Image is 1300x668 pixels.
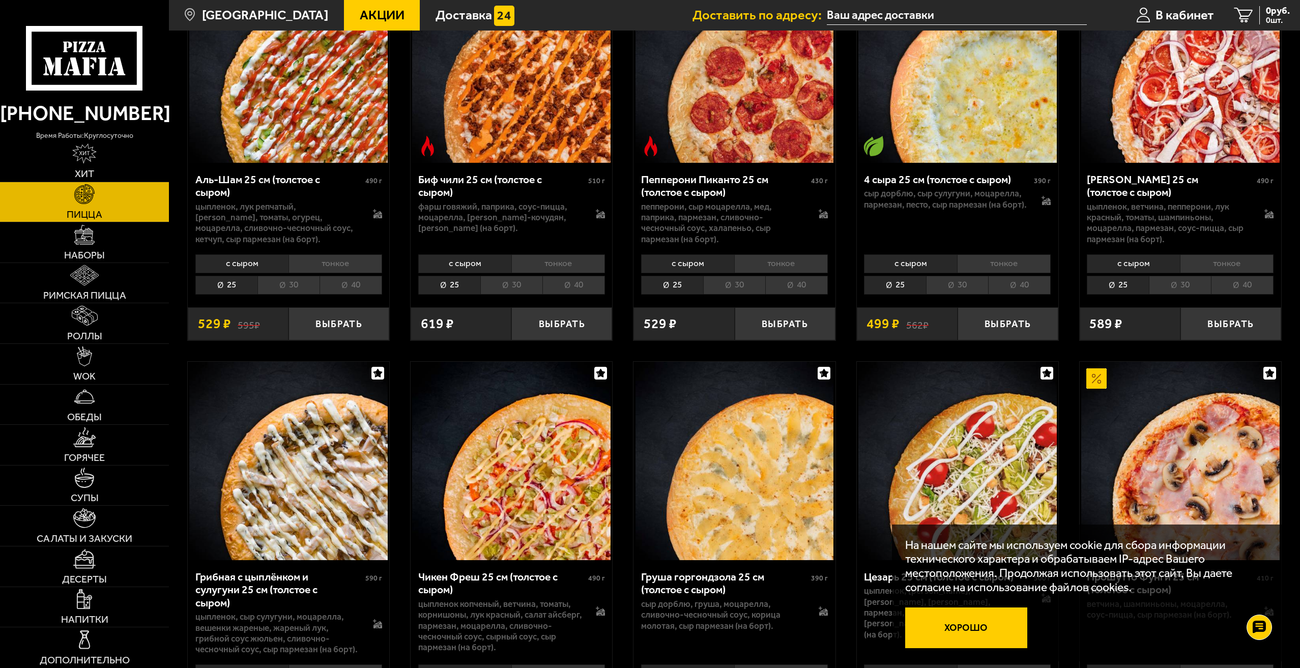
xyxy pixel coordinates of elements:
[864,276,926,295] li: 25
[926,276,988,295] li: 30
[633,362,835,560] a: Груша горгондзола 25 см (толстое с сыром)
[1087,276,1149,295] li: 25
[62,574,107,585] span: Десерты
[195,276,257,295] li: 25
[641,254,734,273] li: с сыром
[511,307,612,340] button: Выбрать
[641,570,808,596] div: Груша горгондзола 25 см (толстое с сыром)
[43,291,126,301] span: Римская пицца
[64,250,105,260] span: Наборы
[418,276,480,295] li: 25
[320,276,382,295] li: 40
[1180,307,1281,340] button: Выбрать
[1266,16,1290,24] span: 0 шт.
[1081,362,1280,560] img: Прошутто Фунги 25 см (толстое с сыром)
[189,362,388,560] img: Грибная с цыплёнком и сулугуни 25 см (толстое с сыром)
[1257,177,1274,185] span: 490 г
[195,254,288,273] li: с сыром
[365,177,382,185] span: 490 г
[858,362,1057,560] img: Цезарь 25 см (толстое с сыром)
[75,169,94,179] span: Хит
[73,371,96,382] span: WOK
[1149,276,1211,295] li: 30
[1087,254,1180,273] li: с сыром
[635,362,834,560] img: Груша горгондзола 25 см (толстое с сыром)
[864,188,1028,210] p: сыр дорблю, сыр сулугуни, моцарелла, пармезан, песто, сыр пармезан (на борт).
[703,276,765,295] li: 30
[67,331,102,341] span: Роллы
[288,307,389,340] button: Выбрать
[1087,201,1251,245] p: цыпленок, ветчина, пепперони, лук красный, томаты, шампиньоны, моцарелла, пармезан, соус-пицца, с...
[735,307,835,340] button: Выбрать
[765,276,828,295] li: 40
[957,254,1051,273] li: тонкое
[641,276,703,295] li: 25
[411,362,612,560] a: Чикен Фреш 25 см (толстое с сыром)
[864,586,1028,640] p: цыпленок, [PERSON_NAME], [PERSON_NAME], [PERSON_NAME], пармезан, сливочно-чесночный соус, [PERSON...
[418,570,586,596] div: Чикен Фреш 25 см (толстое с сыром)
[863,136,884,156] img: Вегетарианское блюдо
[1080,362,1281,560] a: АкционныйПрошутто Фунги 25 см (толстое с сыром)
[1266,6,1290,16] span: 0 руб.
[692,9,827,22] span: Доставить по адресу:
[257,276,320,295] li: 30
[418,173,586,199] div: Биф чили 25 см (толстое с сыром)
[37,534,132,544] span: Салаты и закуски
[1155,9,1214,22] span: В кабинет
[198,317,231,331] span: 529 ₽
[202,9,328,22] span: [GEOGRAPHIC_DATA]
[1034,177,1051,185] span: 390 г
[195,201,359,245] p: цыпленок, лук репчатый, [PERSON_NAME], томаты, огурец, моцарелла, сливочно-чесночный соус, кетчуп...
[61,615,108,625] span: Напитки
[1180,254,1274,273] li: тонкое
[641,173,808,199] div: Пепперони Пиканто 25 см (толстое с сыром)
[436,9,492,22] span: Доставка
[71,493,99,503] span: Супы
[511,254,605,273] li: тонкое
[421,317,454,331] span: 619 ₽
[188,362,389,560] a: Грибная с цыплёнком и сулугуни 25 см (толстое с сыром)
[864,254,957,273] li: с сыром
[1089,317,1122,331] span: 589 ₽
[360,9,405,22] span: Акции
[195,570,363,609] div: Грибная с цыплёнком и сулугуни 25 см (толстое с сыром)
[67,210,102,220] span: Пицца
[811,574,828,583] span: 390 г
[644,317,677,331] span: 529 ₽
[365,574,382,583] span: 590 г
[238,317,260,331] s: 595 ₽
[40,655,130,665] span: Дополнительно
[418,136,438,156] img: Острое блюдо
[288,254,382,273] li: тонкое
[1087,173,1254,199] div: [PERSON_NAME] 25 см (толстое с сыром)
[864,570,1031,584] div: Цезарь 25 см (толстое с сыром)
[418,201,582,234] p: фарш говяжий, паприка, соус-пицца, моцарелла, [PERSON_NAME]-кочудян, [PERSON_NAME] (на борт).
[641,136,661,156] img: Острое блюдо
[67,412,102,422] span: Обеды
[905,538,1262,594] p: На нашем сайте мы используем cookie для сбора информации технического характера и обрабатываем IP...
[418,599,582,653] p: цыпленок копченый, ветчина, томаты, корнишоны, лук красный, салат айсберг, пармезан, моцарелла, с...
[494,6,514,26] img: 15daf4d41897b9f0e9f617042186c801.svg
[195,173,363,199] div: Аль-Шам 25 см (толстое с сыром)
[988,276,1051,295] li: 40
[641,201,805,245] p: пепперони, сыр Моцарелла, мед, паприка, пармезан, сливочно-чесночный соус, халапеньо, сыр пармеза...
[905,607,1027,648] button: Хорошо
[906,317,929,331] s: 562 ₽
[866,317,900,331] span: 499 ₽
[480,276,542,295] li: 30
[418,254,511,273] li: с сыром
[542,276,605,295] li: 40
[588,177,605,185] span: 510 г
[641,599,805,631] p: сыр дорблю, груша, моцарелла, сливочно-чесночный соус, корица молотая, сыр пармезан (на борт).
[1086,368,1107,389] img: Акционный
[827,6,1087,25] input: Ваш адрес доставки
[412,362,611,560] img: Чикен Фреш 25 см (толстое с сыром)
[195,612,359,655] p: цыпленок, сыр сулугуни, моцарелла, вешенки жареные, жареный лук, грибной соус Жюльен, сливочно-че...
[1211,276,1274,295] li: 40
[811,177,828,185] span: 430 г
[958,307,1058,340] button: Выбрать
[857,362,1058,560] a: Цезарь 25 см (толстое с сыром)
[864,173,1031,186] div: 4 сыра 25 см (толстое с сыром)
[64,453,105,463] span: Горячее
[734,254,828,273] li: тонкое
